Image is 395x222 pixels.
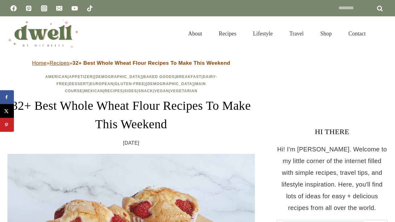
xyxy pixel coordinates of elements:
[340,23,374,44] a: Contact
[312,23,340,44] a: Shop
[94,75,142,79] a: [DEMOGRAPHIC_DATA]
[32,60,47,66] a: Home
[7,97,255,134] h1: 32+ Best Whole Wheat Flour Recipes To Make This Weekend
[124,89,137,93] a: Sides
[154,89,169,93] a: Vegan
[105,89,123,93] a: Recipes
[276,126,388,137] h3: HI THERE
[180,23,374,44] nav: Primary Navigation
[123,138,139,148] time: [DATE]
[84,2,96,14] a: TikTok
[276,143,388,214] p: Hi! I'm [PERSON_NAME]. Welcome to my little corner of the internet filled with simple recipes, tr...
[7,19,78,48] img: DWELL by michelle
[69,82,89,86] a: Dessert
[138,89,153,93] a: Snack
[146,82,194,86] a: [DEMOGRAPHIC_DATA]
[210,23,245,44] a: Recipes
[69,2,81,14] a: YouTube
[90,82,113,86] a: European
[170,89,197,93] a: Vegetarian
[50,60,69,66] a: Recipes
[32,60,230,66] span: » »
[69,75,93,79] a: Appetizer
[53,2,65,14] a: Email
[281,23,312,44] a: Travel
[73,60,230,66] strong: 32+ Best Whole Wheat Flour Recipes To Make This Weekend
[377,28,388,39] button: View Search Form
[84,89,103,93] a: Mexican
[38,2,50,14] a: Instagram
[45,75,68,79] a: American
[180,23,210,44] a: About
[23,2,35,14] a: Pinterest
[245,23,281,44] a: Lifestyle
[7,2,20,14] a: Facebook
[45,75,217,93] span: | | | | | | | | | | | | | | | |
[176,75,201,79] a: Breakfast
[115,82,144,86] a: Gluten-Free
[143,75,175,79] a: Baked Goods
